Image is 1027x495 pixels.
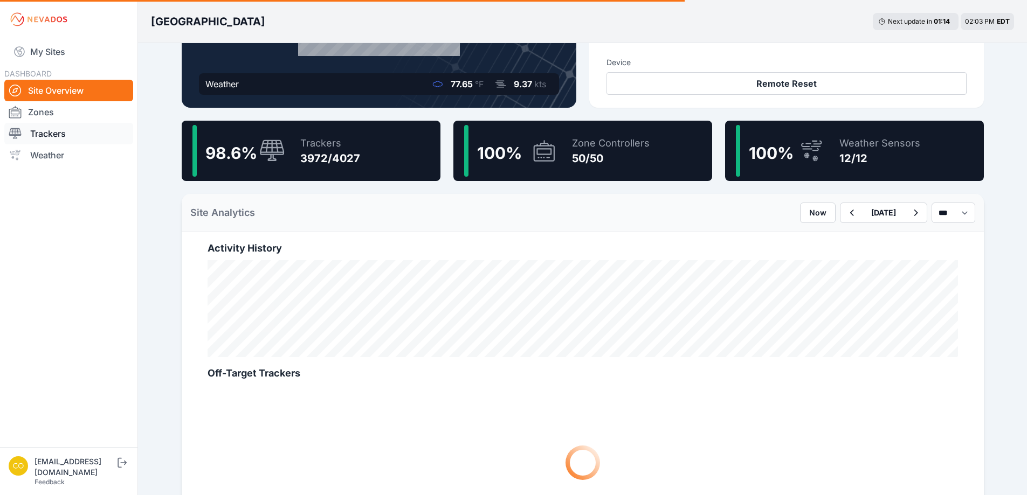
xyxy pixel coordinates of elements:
h2: Site Analytics [190,205,255,220]
span: 02:03 PM [965,17,995,25]
img: Nevados [9,11,69,28]
button: Remote Reset [606,72,967,95]
span: Next update in [888,17,932,25]
h2: Off-Target Trackers [208,366,958,381]
a: Weather [4,144,133,166]
div: Weather Sensors [839,136,920,151]
a: Trackers [4,123,133,144]
span: 100 % [477,143,522,163]
button: Now [800,203,836,223]
div: 12/12 [839,151,920,166]
a: My Sites [4,39,133,65]
span: DASHBOARD [4,69,52,78]
a: 98.6%Trackers3972/4027 [182,121,440,181]
span: EDT [997,17,1010,25]
div: 01 : 14 [934,17,953,26]
span: °F [475,79,484,89]
img: controlroomoperator@invenergy.com [9,456,28,476]
div: Weather [205,78,239,90]
span: 100 % [749,143,794,163]
a: 100%Weather Sensors12/12 [725,121,984,181]
a: Zones [4,101,133,123]
a: 100%Zone Controllers50/50 [453,121,712,181]
button: [DATE] [863,203,905,222]
div: Zone Controllers [572,136,650,151]
div: 3972/4027 [300,151,360,166]
div: [EMAIL_ADDRESS][DOMAIN_NAME] [35,456,115,478]
a: Feedback [35,478,65,486]
div: Trackers [300,136,360,151]
span: 77.65 [451,79,473,89]
h3: [GEOGRAPHIC_DATA] [151,14,265,29]
span: 9.37 [514,79,532,89]
div: 50/50 [572,151,650,166]
nav: Breadcrumb [151,8,265,36]
h3: Device [606,57,967,68]
span: 98.6 % [205,143,257,163]
h2: Activity History [208,241,958,256]
span: kts [534,79,546,89]
a: Site Overview [4,80,133,101]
